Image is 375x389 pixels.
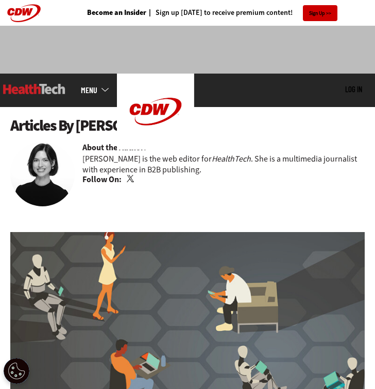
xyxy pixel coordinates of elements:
a: CDW [117,142,194,152]
img: Home [117,74,194,150]
img: Home [3,84,65,94]
div: User menu [345,85,362,95]
a: Sign up [DATE] to receive premium content! [146,9,293,16]
a: Log in [345,84,362,94]
a: Sign Up [303,5,337,21]
p: [PERSON_NAME] is the web editor for . She is a multimedia journalist with experience in B2B publi... [82,153,365,175]
b: Follow On: [82,174,122,185]
a: Become an Insider [87,9,146,16]
button: Open Preferences [4,358,29,384]
a: mobile-menu [81,86,117,94]
div: Cookie Settings [4,358,29,384]
img: Jordan Scott [10,142,75,206]
em: HealthTech [212,153,251,164]
a: Twitter [127,175,136,183]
